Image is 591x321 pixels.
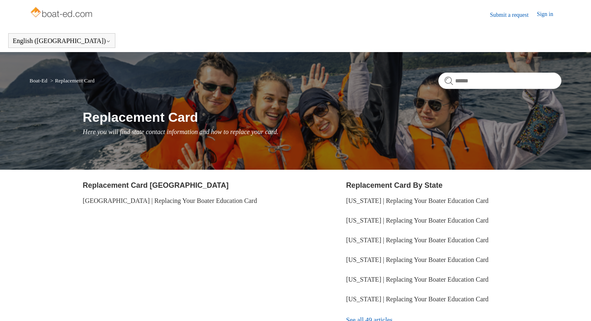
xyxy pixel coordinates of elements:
[30,5,95,21] img: Boat-Ed Help Center home page
[30,77,47,84] a: Boat-Ed
[83,107,561,127] h1: Replacement Card
[438,73,561,89] input: Search
[83,127,561,137] p: Here you will find state contact information and how to replace your card.
[13,37,111,45] button: English ([GEOGRAPHIC_DATA])
[30,77,49,84] li: Boat-Ed
[346,217,488,224] a: [US_STATE] | Replacing Your Boater Education Card
[346,181,442,189] a: Replacement Card By State
[346,296,488,303] a: [US_STATE] | Replacing Your Boater Education Card
[490,11,537,19] a: Submit a request
[346,197,488,204] a: [US_STATE] | Replacing Your Boater Education Card
[49,77,95,84] li: Replacement Card
[83,181,229,189] a: Replacement Card [GEOGRAPHIC_DATA]
[346,256,488,263] a: [US_STATE] | Replacing Your Boater Education Card
[346,276,488,283] a: [US_STATE] | Replacing Your Boater Education Card
[537,10,561,20] a: Sign in
[83,197,257,204] a: [GEOGRAPHIC_DATA] | Replacing Your Boater Education Card
[346,237,488,244] a: [US_STATE] | Replacing Your Boater Education Card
